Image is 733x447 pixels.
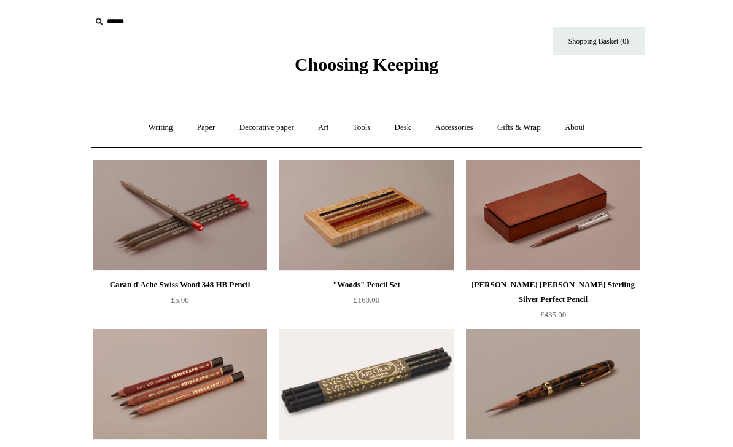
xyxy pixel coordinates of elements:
a: Desk [384,111,422,144]
img: "Woods" Pencil Set [279,160,454,271]
a: About [554,111,596,144]
a: Gifts & Wrap [486,111,552,144]
div: [PERSON_NAME] [PERSON_NAME] Sterling Silver Perfect Pencil [469,277,637,307]
a: Shopping Basket (0) [553,27,645,55]
a: Art [307,111,339,144]
img: Ohnishi Seisakusho Tortoise Shell Celluloid Pencil Extender and Holder [466,329,640,440]
a: Paper [186,111,227,144]
a: Accessories [424,111,484,144]
a: Graf Von Faber-Castell Sterling Silver Perfect Pencil Graf Von Faber-Castell Sterling Silver Perf... [466,160,640,271]
img: Graf Von Faber-Castell Sterling Silver Perfect Pencil [466,160,640,271]
a: Writing [138,111,184,144]
div: "Woods" Pencil Set [282,277,451,292]
div: Caran d'Ache Swiss Wood 348 HB Pencil [96,277,264,292]
a: Caran d'Ache Swiss Wood 348 HB Pencil £5.00 [93,277,267,328]
a: Koh-i-noor Triograph Sketching Pencils Koh-i-noor Triograph Sketching Pencils [93,329,267,440]
img: Caran d'Ache Swiss Wood 348 HB Pencil [93,160,267,271]
a: Decorative paper [228,111,305,144]
span: £5.00 [171,295,188,304]
img: Koh-i-noor Triograph Sketching Pencils [93,329,267,440]
a: "Woods" Pencil Set £160.00 [279,277,454,328]
img: Water-soluble soft graphite artist pencils [279,329,454,440]
a: Choosing Keeping [295,64,438,73]
a: Water-soluble soft graphite artist pencils Water-soluble soft graphite artist pencils [279,329,454,440]
a: Caran d'Ache Swiss Wood 348 HB Pencil Caran d'Ache Swiss Wood 348 HB Pencil [93,160,267,271]
span: £435.00 [540,310,566,319]
a: Tools [342,111,382,144]
span: Choosing Keeping [295,54,438,74]
a: [PERSON_NAME] [PERSON_NAME] Sterling Silver Perfect Pencil £435.00 [466,277,640,328]
a: "Woods" Pencil Set "Woods" Pencil Set [279,160,454,271]
span: £160.00 [354,295,379,304]
a: Ohnishi Seisakusho Tortoise Shell Celluloid Pencil Extender and Holder Ohnishi Seisakusho Tortois... [466,329,640,440]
